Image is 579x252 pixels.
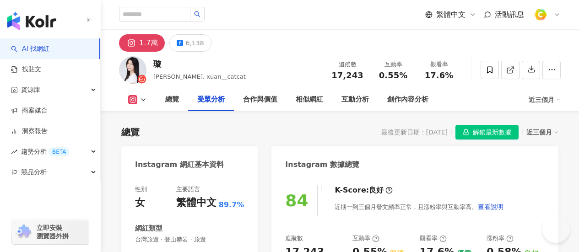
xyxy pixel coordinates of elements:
div: 近期一到三個月發文頻率正常，且漲粉率與互動率高。 [335,198,504,216]
button: 解鎖最新數據 [455,125,519,139]
div: Instagram 數據總覽 [285,160,359,170]
div: 84 [285,191,308,210]
div: 合作與價值 [243,94,277,105]
span: [PERSON_NAME], xuan__catcat [153,73,246,80]
span: 89.7% [219,200,244,210]
a: 洞察報告 [11,127,48,136]
span: 立即安裝 瀏覽器外掛 [37,224,69,240]
div: 受眾分析 [197,94,225,105]
div: 觀看率 [420,234,447,242]
span: 資源庫 [21,80,40,100]
a: 找貼文 [11,65,41,74]
span: 競品分析 [21,162,47,182]
div: 創作內容分析 [387,94,428,105]
span: 繁體中文 [436,10,465,20]
span: 台灣旅遊 · 登山攀岩 · 旅遊 [135,236,244,244]
div: BETA [49,147,70,156]
div: 最後更新日期：[DATE] [381,129,448,136]
div: Instagram 網紅基本資料 [135,160,224,170]
img: chrome extension [15,225,32,239]
img: logo [7,12,56,30]
span: 0.55% [379,71,407,80]
a: 商案媒合 [11,106,48,115]
div: 相似網紅 [296,94,323,105]
button: 查看說明 [477,198,504,216]
div: 近三個月 [529,92,561,107]
span: 活動訊息 [495,10,524,19]
div: 璇 [153,58,246,70]
div: 總覽 [121,126,140,139]
div: 互動分析 [341,94,369,105]
iframe: Help Scout Beacon - Open [542,215,570,243]
div: 繁體中文 [176,196,216,210]
div: 互動率 [352,234,379,242]
span: lock [463,129,469,135]
div: 互動率 [376,60,411,69]
a: chrome extension立即安裝 瀏覽器外掛 [12,220,89,244]
span: 查看說明 [478,203,503,210]
div: 良好 [369,185,384,195]
div: 1.7萬 [139,37,158,49]
span: rise [11,149,17,155]
span: 趨勢分析 [21,141,70,162]
span: 解鎖最新數據 [473,125,511,140]
button: 6,138 [169,34,211,52]
div: 觀看率 [422,60,456,69]
div: 總覽 [165,94,179,105]
div: 6,138 [185,37,204,49]
span: 17.6% [425,71,453,80]
div: 近三個月 [526,126,558,138]
img: %E6%96%B9%E5%BD%A2%E7%B4%94.png [532,6,549,23]
img: KOL Avatar [119,56,146,84]
div: K-Score : [335,185,393,195]
div: 性別 [135,185,147,193]
a: searchAI 找網紅 [11,44,49,54]
div: 追蹤數 [285,234,303,242]
div: 女 [135,196,145,210]
span: 17,243 [331,70,363,80]
div: 網紅類型 [135,224,162,233]
div: 漲粉率 [487,234,514,242]
span: search [194,11,200,17]
div: 追蹤數 [330,60,365,69]
button: 1.7萬 [119,34,165,52]
div: 主要語言 [176,185,200,193]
